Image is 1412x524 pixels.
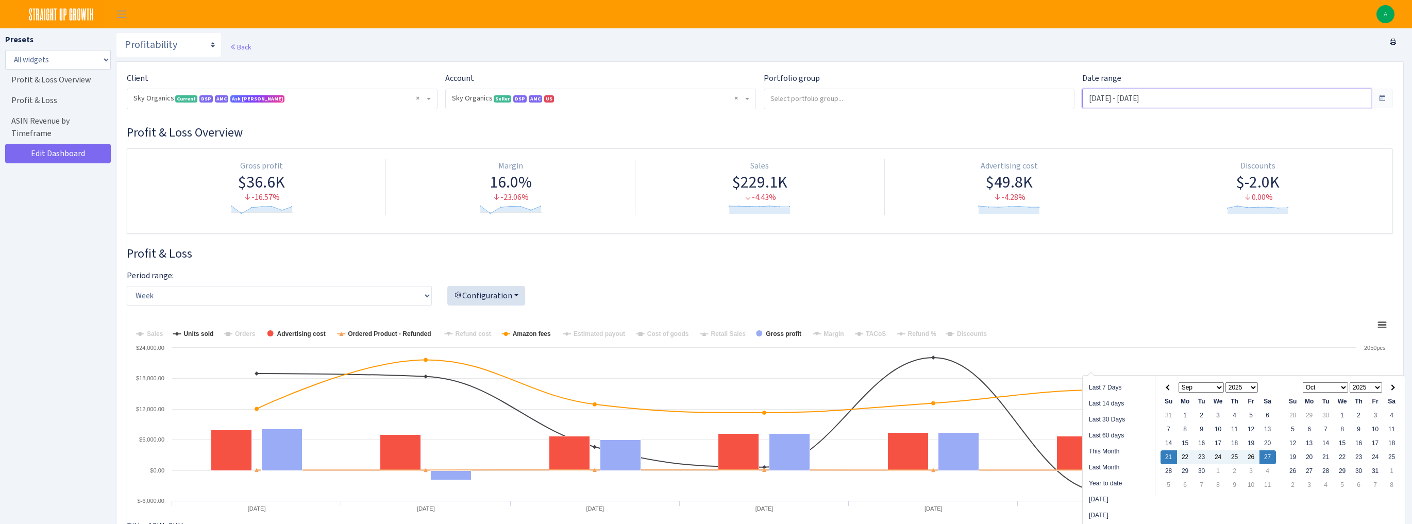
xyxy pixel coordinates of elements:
[447,286,525,306] button: Configuration
[1285,464,1301,478] td: 26
[199,95,213,103] span: DSP
[1083,492,1155,508] li: [DATE]
[1301,464,1318,478] td: 27
[1334,395,1351,409] th: We
[1083,508,1155,523] li: [DATE]
[1177,464,1194,478] td: 29
[452,93,743,104] span: Sky Organics <span class="badge badge-success">Seller</span><span class="badge badge-primary">DSP...
[1259,436,1276,450] td: 20
[889,172,1130,192] div: $49.8K
[142,160,381,172] div: Gross profit
[1194,436,1210,450] td: 16
[1301,478,1318,492] td: 3
[136,375,164,381] text: $18,000.00
[417,505,435,512] text: [DATE]
[5,144,111,163] a: Edit Dashboard
[1384,436,1400,450] td: 18
[1384,422,1400,436] td: 11
[1318,395,1334,409] th: Tu
[1226,395,1243,409] th: Th
[1376,5,1394,23] img: Angela Sun
[150,467,164,474] text: $0.00
[764,89,1074,108] input: Select portfolio group...
[1334,422,1351,436] td: 8
[147,330,163,337] tspan: Sales
[348,330,431,337] tspan: Ordered Product - Refunded
[139,436,164,443] text: $6,000.00
[1367,436,1384,450] td: 17
[1367,395,1384,409] th: Fr
[574,330,625,337] tspan: Estimated payout
[1351,478,1367,492] td: 6
[1226,409,1243,422] td: 4
[889,192,1130,204] div: -4.28%
[1083,380,1155,396] li: Last 7 Days
[1161,478,1177,492] td: 5
[1083,396,1155,412] li: Last 14 days
[1226,422,1243,436] td: 11
[1177,395,1194,409] th: Mo
[586,505,604,512] text: [DATE]
[5,90,108,111] a: Profit & Loss
[544,95,554,103] span: US
[1177,450,1194,464] td: 22
[277,330,326,337] tspan: Advertising cost
[1210,464,1226,478] td: 1
[390,192,631,204] div: -23.06%
[1301,436,1318,450] td: 13
[1318,436,1334,450] td: 14
[1243,422,1259,436] td: 12
[1301,395,1318,409] th: Mo
[1226,478,1243,492] td: 9
[1138,172,1378,192] div: $-2.0K
[1285,422,1301,436] td: 5
[1259,450,1276,464] td: 27
[1318,478,1334,492] td: 4
[235,330,256,337] tspan: Orders
[1351,422,1367,436] td: 9
[1210,395,1226,409] th: We
[1194,464,1210,478] td: 30
[640,172,880,192] div: $229.1K
[133,93,425,104] span: Sky Organics <span class="badge badge-success">Current</span><span class="badge badge-primary">DS...
[127,72,148,84] label: Client
[1243,409,1259,422] td: 5
[1318,450,1334,464] td: 21
[647,330,689,337] tspan: Cost of goods
[1210,478,1226,492] td: 8
[1301,409,1318,422] td: 29
[755,505,774,512] text: [DATE]
[640,192,880,204] div: -4.43%
[1301,450,1318,464] td: 20
[1334,478,1351,492] td: 5
[1194,395,1210,409] th: Tu
[1334,436,1351,450] td: 15
[1177,422,1194,436] td: 8
[1285,436,1301,450] td: 12
[1367,464,1384,478] td: 31
[907,330,936,337] tspan: Refund %
[513,330,551,337] tspan: Amazon fees
[1259,395,1276,409] th: Sa
[142,172,381,192] div: $36.6K
[232,95,283,102] span: Ask [PERSON_NAME]
[1384,395,1400,409] th: Sa
[1285,395,1301,409] th: Su
[1083,476,1155,492] li: Year to date
[1243,450,1259,464] td: 26
[1194,422,1210,436] td: 9
[1161,395,1177,409] th: Su
[5,33,33,46] label: Presets
[1351,395,1367,409] th: Th
[1285,450,1301,464] td: 19
[1243,464,1259,478] td: 3
[1210,422,1226,436] td: 10
[142,192,381,204] div: -16.57%
[1177,436,1194,450] td: 15
[230,95,284,103] span: Ask [PERSON_NAME]
[1083,428,1155,444] li: Last 60 days
[1226,450,1243,464] td: 25
[1301,422,1318,436] td: 6
[109,6,135,23] button: Toggle navigation
[1161,450,1177,464] td: 21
